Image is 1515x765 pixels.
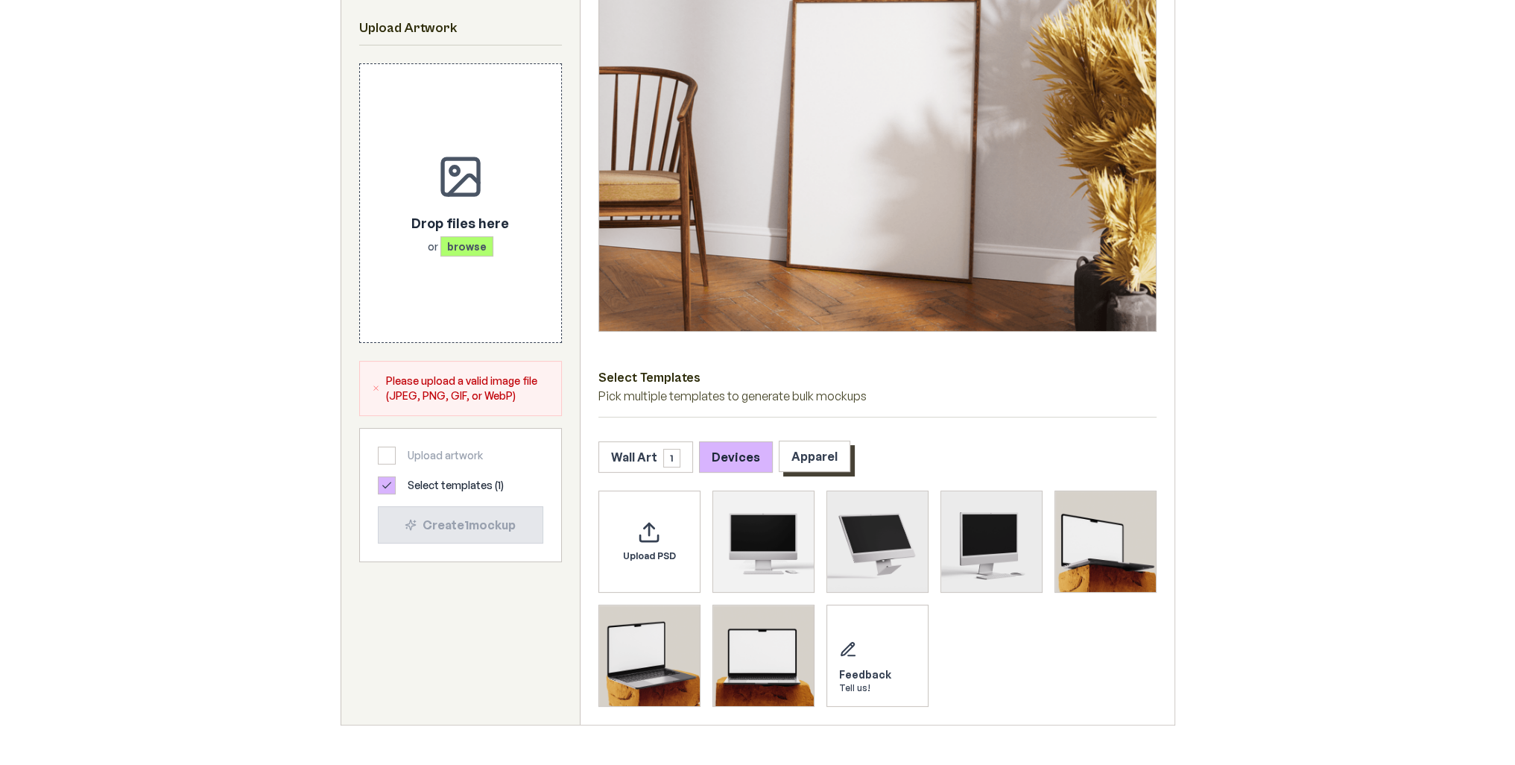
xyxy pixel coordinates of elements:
[699,441,773,473] button: Devices
[408,448,483,463] span: Upload artwork
[599,605,700,706] img: MacBook Mockup 2
[712,491,815,593] div: Select template iMac Mockup 1
[411,212,509,233] p: Drop files here
[713,491,814,592] img: iMac Mockup 1
[826,491,929,593] div: Select template iMac Mockup 2
[440,236,493,256] span: browse
[411,239,509,254] p: or
[712,605,815,707] div: Select template MacBook Mockup 3
[1055,491,1156,592] img: MacBook Mockup 1
[839,682,891,694] div: Tell us!
[598,387,1157,405] p: Pick multiple templates to generate bulk mockups
[598,491,700,593] div: Upload custom PSD template
[940,491,1043,593] div: Select template iMac Mockup 3
[359,18,562,39] h2: Upload Artwork
[408,478,504,493] span: Select templates ( 1 )
[598,441,693,473] button: Wall Art1
[941,491,1042,592] img: iMac Mockup 3
[663,449,680,467] span: 1
[826,605,929,707] div: Send feedback
[623,550,676,562] span: Upload PSD
[713,605,814,706] img: MacBook Mockup 3
[1054,491,1157,593] div: Select template MacBook Mockup 1
[386,374,549,403] p: Please upload a valid image file (JPEG, PNG, GIF, or WebP)
[779,441,850,472] button: Apparel
[598,368,1157,387] h3: Select Templates
[827,491,928,592] img: iMac Mockup 2
[378,506,543,544] button: Create1mockup
[839,667,891,682] div: Feedback
[598,605,700,707] div: Select template MacBook Mockup 2
[390,516,531,534] div: Create 1 mockup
